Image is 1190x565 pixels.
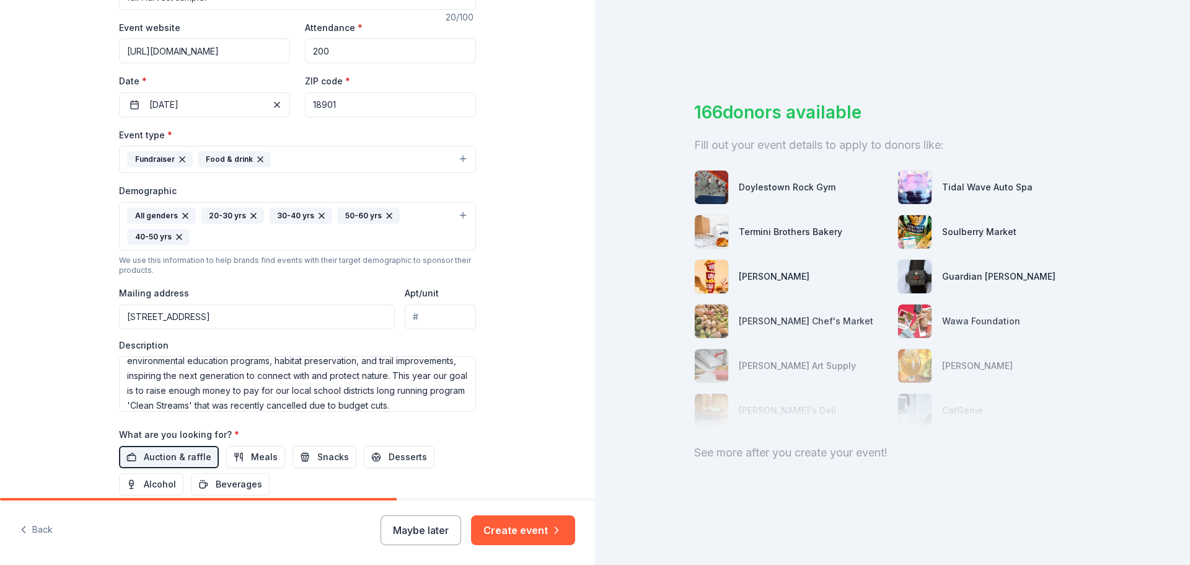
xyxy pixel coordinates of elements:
[127,229,190,245] div: 40-50 yrs
[191,473,270,496] button: Beverages
[119,22,180,34] label: Event website
[446,10,476,25] div: 20 /100
[119,185,177,197] label: Demographic
[471,515,575,545] button: Create event
[898,215,932,249] img: photo for Soulberry Market
[695,215,728,249] img: photo for Termini Brothers Bakery
[20,517,53,543] button: Back
[251,450,278,465] span: Meals
[694,135,1091,155] div: Fill out your event details to apply to donors like:
[119,429,239,441] label: What are you looking for?
[226,446,285,468] button: Meals
[119,446,219,468] button: Auction & raffle
[119,256,476,275] div: We use this information to help brands find events with their target demographic to sponsor their...
[198,151,271,167] div: Food & drink
[364,446,434,468] button: Desserts
[127,151,193,167] div: Fundraiser
[739,269,809,284] div: [PERSON_NAME]
[269,208,332,224] div: 30-40 yrs
[337,208,400,224] div: 50-60 yrs
[293,446,356,468] button: Snacks
[144,450,211,465] span: Auction & raffle
[942,269,1056,284] div: Guardian [PERSON_NAME]
[305,92,476,117] input: 12345 (U.S. only)
[389,450,427,465] span: Desserts
[119,356,476,412] textarea: Funds raised from the Fall Harvest Sampler will directly support youth environmental education pr...
[305,38,476,63] input: 20
[381,515,461,545] button: Maybe later
[119,38,290,63] input: https://www...
[119,339,169,352] label: Description
[119,146,476,173] button: FundraiserFood & drink
[942,180,1033,195] div: Tidal Wave Auto Spa
[405,305,476,329] input: #
[119,473,183,496] button: Alcohol
[144,477,176,492] span: Alcohol
[739,225,842,239] div: Termini Brothers Bakery
[119,287,189,300] label: Mailing address
[119,75,290,87] label: Date
[739,180,835,195] div: Doylestown Rock Gym
[127,208,196,224] div: All genders
[216,477,262,492] span: Beverages
[119,92,290,117] button: [DATE]
[942,225,1016,239] div: Soulberry Market
[695,260,728,293] img: photo for Sheetz
[898,171,932,204] img: photo for Tidal Wave Auto Spa
[694,443,1091,463] div: See more after you create your event!
[119,202,476,251] button: All genders20-30 yrs30-40 yrs50-60 yrs40-50 yrs
[305,75,350,87] label: ZIP code
[119,129,172,141] label: Event type
[898,260,932,293] img: photo for Guardian Angel Device
[694,99,1091,125] div: 166 donors available
[305,22,363,34] label: Attendance
[119,305,395,329] input: Enter a US address
[695,171,728,204] img: photo for Doylestown Rock Gym
[317,450,349,465] span: Snacks
[201,208,264,224] div: 20-30 yrs
[405,287,439,300] label: Apt/unit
